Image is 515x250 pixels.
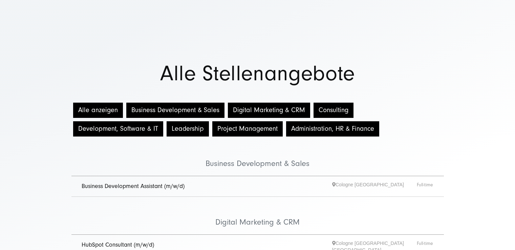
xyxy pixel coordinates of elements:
[212,121,283,137] button: Project Management
[167,121,209,137] button: Leadership
[82,183,185,190] a: Business Development Assistant (m/w/d)
[286,121,379,137] button: Administration, HR & Finance
[73,103,123,118] button: Alle anzeigen
[314,103,353,118] button: Consulting
[332,181,417,192] span: Cologne [GEOGRAPHIC_DATA]
[14,63,501,84] h1: Alle Stellenangebote
[73,121,163,137] button: Development, Software & IT
[71,197,444,235] li: Digital Marketing & CRM
[71,138,444,176] li: Business Development & Sales
[126,103,224,118] button: Business Development & Sales
[417,181,434,192] span: Full-time
[228,103,310,118] button: Digital Marketing & CRM
[82,241,154,248] a: HubSpot Consultant (m/w/d)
